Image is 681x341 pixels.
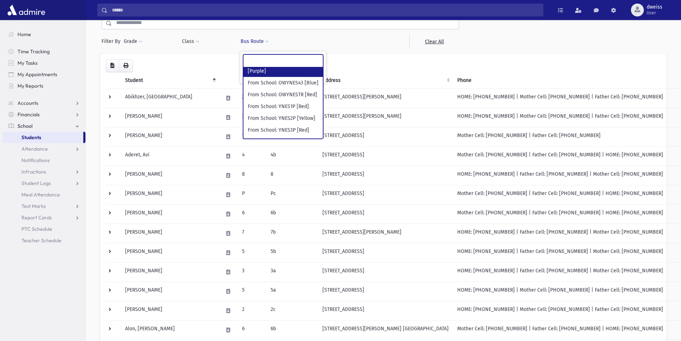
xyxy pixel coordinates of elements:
td: Aderet, Avi [121,146,219,166]
a: Attendance [3,143,85,155]
li: From School: OWYNESTR [Red] [243,89,323,101]
td: [STREET_ADDRESS] [318,127,453,146]
li: From School: YNES4P [Orange] [243,136,323,148]
a: Test Marks [3,200,85,212]
td: 2 [238,301,266,320]
td: 6b [266,320,318,340]
span: Teacher Schedule [21,237,61,244]
a: Report Cards [3,212,85,223]
a: Notifications [3,155,85,166]
td: 7 [238,224,266,243]
li: From School: YNES2P [Yellow] [243,112,323,124]
th: Student: activate to sort column descending [121,72,219,89]
button: Print [119,59,133,72]
td: 3a [266,262,318,282]
a: Student Logs [3,177,85,189]
td: 2 [238,88,266,108]
a: My Reports [3,80,85,92]
td: [PERSON_NAME] [121,108,219,127]
span: Meal Attendance [21,191,60,198]
td: [STREET_ADDRESS] [318,243,453,262]
span: My Appointments [18,71,57,78]
span: dweiss [647,4,662,10]
td: 3 [238,108,266,127]
a: Accounts [3,97,85,109]
span: Infractions [21,169,46,175]
td: 6b [266,204,318,224]
td: 3 [238,262,266,282]
td: 4 [238,146,266,166]
a: Clear All [409,35,459,48]
td: 5 [238,243,266,262]
td: [PERSON_NAME] [121,224,219,243]
button: CSV [106,59,119,72]
span: Test Marks [21,203,46,209]
td: [STREET_ADDRESS] [318,146,453,166]
a: School [3,120,85,132]
span: Home [18,31,31,38]
a: My Tasks [3,57,85,69]
span: User [647,10,662,16]
td: 6 [238,204,266,224]
span: My Reports [18,83,43,89]
span: My Tasks [18,60,38,66]
td: Pc [266,185,318,204]
td: [STREET_ADDRESS][PERSON_NAME] [318,224,453,243]
td: 5a [266,282,318,301]
td: [PERSON_NAME] [121,127,219,146]
th: Grade: activate to sort column ascending [238,72,266,89]
td: [STREET_ADDRESS][PERSON_NAME] [318,88,453,108]
td: [PERSON_NAME] [121,166,219,185]
td: [STREET_ADDRESS][PERSON_NAME] [318,108,453,127]
td: [STREET_ADDRESS] [318,185,453,204]
td: 8 [238,166,266,185]
td: [PERSON_NAME] [121,262,219,282]
span: Students [21,134,41,141]
span: Student Logs [21,180,51,186]
img: AdmirePro [6,3,47,17]
td: Abikhzer, [GEOGRAPHIC_DATA] [121,88,219,108]
input: Search [108,4,543,16]
a: Home [3,29,85,40]
span: PTC Schedule [21,226,52,232]
span: Time Tracking [18,48,50,55]
li: From School: YNES3P [Red] [243,124,323,136]
td: 1 [238,127,266,146]
a: My Appointments [3,69,85,80]
a: Meal Attendance [3,189,85,200]
a: PTC Schedule [3,223,85,235]
td: [STREET_ADDRESS] [318,282,453,301]
td: 8 [266,166,318,185]
button: Class [182,35,199,48]
td: Alon, [PERSON_NAME] [121,320,219,340]
td: 2c [266,301,318,320]
span: Notifications [21,157,50,164]
a: Teacher Schedule [3,235,85,246]
li: From School: YNES1P [Red] [243,101,323,112]
td: 5b [266,243,318,262]
span: School [18,123,33,129]
td: 5 [238,282,266,301]
a: Students [3,132,83,143]
span: Attendance [21,146,48,152]
td: [PERSON_NAME] [121,204,219,224]
li: From School: OWYNES42 [Purple] [243,58,323,77]
span: Filter By [102,38,123,45]
td: [PERSON_NAME] [121,282,219,301]
button: Grade [123,35,143,48]
td: [PERSON_NAME] [121,243,219,262]
td: 6 [238,320,266,340]
span: Report Cards [21,214,52,221]
span: Financials [18,111,40,118]
td: [STREET_ADDRESS] [318,166,453,185]
th: Address: activate to sort column ascending [318,72,453,89]
a: Infractions [3,166,85,177]
td: [STREET_ADDRESS] [318,204,453,224]
td: P [238,185,266,204]
td: [STREET_ADDRESS] [318,301,453,320]
a: Time Tracking [3,46,85,57]
td: 7b [266,224,318,243]
li: From School: OWYNES43 [Blue] [243,77,323,89]
button: Bus Route [240,35,269,48]
td: [STREET_ADDRESS][PERSON_NAME] [GEOGRAPHIC_DATA] [318,320,453,340]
